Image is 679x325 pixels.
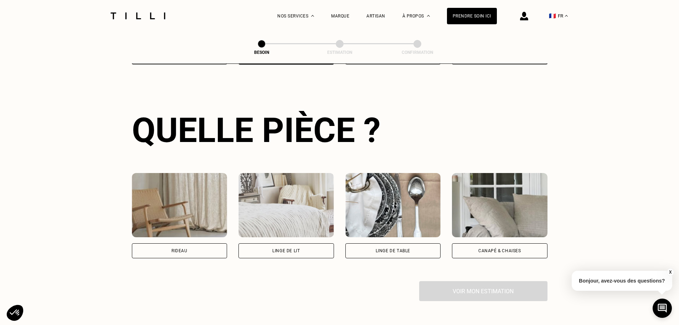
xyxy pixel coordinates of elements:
[452,173,547,237] img: Tilli retouche votre Canapé & chaises
[108,12,168,19] img: Logo du service de couturière Tilli
[345,173,441,237] img: Tilli retouche votre Linge de table
[272,249,300,253] div: Linge de lit
[311,15,314,17] img: Menu déroulant
[572,271,672,291] p: Bonjour, avez-vous des questions?
[366,14,385,19] a: Artisan
[132,110,547,150] div: Quelle pièce ?
[331,14,349,19] a: Marque
[304,50,375,55] div: Estimation
[171,249,187,253] div: Rideau
[565,15,568,17] img: menu déroulant
[447,8,497,24] a: Prendre soin ici
[238,173,334,237] img: Tilli retouche votre Linge de lit
[382,50,453,55] div: Confirmation
[226,50,297,55] div: Besoin
[427,15,430,17] img: Menu déroulant à propos
[520,12,528,20] img: icône connexion
[132,173,227,237] img: Tilli retouche votre Rideau
[478,249,521,253] div: Canapé & chaises
[549,12,556,19] span: 🇫🇷
[376,249,410,253] div: Linge de table
[667,268,674,276] button: X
